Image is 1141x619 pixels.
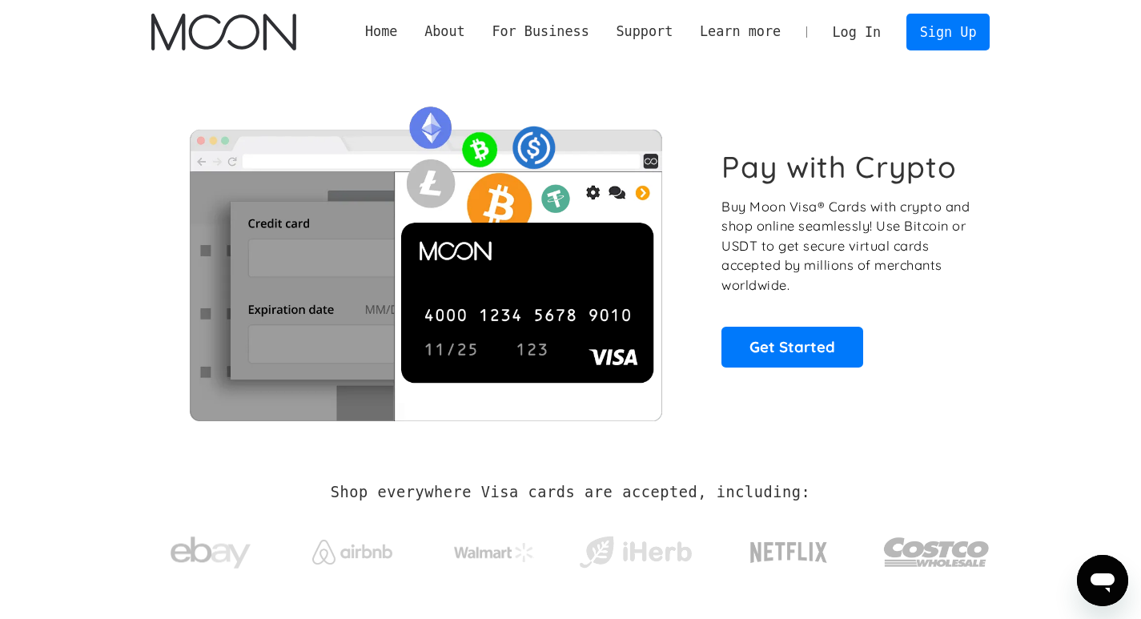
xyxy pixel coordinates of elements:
img: Costco [883,522,990,582]
p: Buy Moon Visa® Cards with crypto and shop online seamlessly! Use Bitcoin or USDT to get secure vi... [721,197,972,295]
a: Walmart [434,527,553,570]
a: Sign Up [906,14,990,50]
img: ebay [171,528,251,578]
a: ebay [151,512,271,586]
a: iHerb [576,516,695,581]
a: Get Started [721,327,863,367]
img: Netflix [749,533,829,573]
h1: Pay with Crypto [721,149,957,185]
h2: Shop everywhere Visa cards are accepted, including: [331,484,810,501]
img: Airbnb [312,540,392,565]
img: Walmart [454,543,534,562]
div: Learn more [686,22,794,42]
div: Learn more [700,22,781,42]
div: Support [616,22,673,42]
div: For Business [492,22,589,42]
div: Support [603,22,686,42]
a: Costco [883,506,990,590]
div: For Business [479,22,603,42]
a: Netflix [717,517,861,581]
div: About [411,22,478,42]
a: home [151,14,296,50]
img: iHerb [576,532,695,573]
iframe: Button to launch messaging window, conversation in progress [1077,555,1128,606]
img: Moon Logo [151,14,296,50]
a: Home [352,22,411,42]
img: Moon Cards let you spend your crypto anywhere Visa is accepted. [151,95,700,420]
a: Log In [819,14,894,50]
div: About [424,22,465,42]
a: Airbnb [292,524,412,573]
